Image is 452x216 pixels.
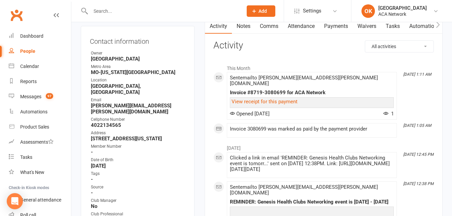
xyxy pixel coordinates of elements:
[20,48,35,54] div: People
[20,139,54,145] div: Assessments
[403,181,433,186] i: [DATE] 12:38 PM
[20,154,32,160] div: Tasks
[91,97,185,103] div: Email
[20,64,39,69] div: Calendar
[9,192,71,208] a: General attendance kiosk mode
[7,193,23,209] div: Open Intercom Messenger
[213,40,434,51] h3: Activity
[232,19,255,34] a: Notes
[91,203,185,209] strong: No
[20,124,49,130] div: Product Sales
[230,90,394,96] div: Invoice #8719-3080699 for ACA Network
[91,130,185,136] div: Address
[90,35,185,45] h3: Contact information
[255,19,283,34] a: Comms
[9,74,71,89] a: Reports
[91,197,185,204] div: Club Manager
[230,184,378,196] span: Sent email to [PERSON_NAME][EMAIL_ADDRESS][PERSON_NAME][DOMAIN_NAME]
[403,72,431,77] i: [DATE] 1:11 AM
[403,123,431,128] i: [DATE] 1:05 AM
[91,149,185,155] strong: -
[205,19,232,34] a: Activity
[9,104,71,119] a: Automations
[91,143,185,150] div: Member Number
[20,79,37,84] div: Reports
[46,93,53,99] span: 97
[9,150,71,165] a: Tasks
[9,44,71,59] a: People
[403,152,433,157] i: [DATE] 12:45 PM
[91,171,185,177] div: Tags
[89,6,238,16] input: Search...
[213,61,434,72] li: This Month
[381,19,405,34] a: Tasks
[353,19,381,34] a: Waivers
[230,126,394,132] div: Invoice 3080699 was marked as paid by the payment provider
[378,5,427,11] div: [GEOGRAPHIC_DATA]
[20,170,44,175] div: What's New
[378,11,427,17] div: ACA Network
[91,157,185,163] div: Date of Birth
[230,75,378,86] span: Sent email to [PERSON_NAME][EMAIL_ADDRESS][PERSON_NAME][DOMAIN_NAME]
[20,197,61,203] div: General attendance
[232,99,298,105] a: View receipt for this payment
[319,19,353,34] a: Payments
[258,8,267,14] span: Add
[9,29,71,44] a: Dashboard
[361,4,375,18] div: OK
[91,50,185,57] div: Owner
[91,122,185,128] strong: 4022134565
[283,19,319,34] a: Attendance
[230,155,394,172] div: Clicked a link in email 'REMINDER: Genesis Health Clubs Networking event is tomorr...' sent on [D...
[9,119,71,135] a: Product Sales
[247,5,275,17] button: Add
[9,165,71,180] a: What's New
[91,184,185,190] div: Source
[213,141,434,152] li: [DATE]
[91,103,185,115] strong: [PERSON_NAME][EMAIL_ADDRESS][PERSON_NAME][DOMAIN_NAME]
[91,163,185,169] strong: [DATE]
[230,111,270,117] span: Opened [DATE]
[91,64,185,70] div: Metro Area
[91,136,185,142] strong: [STREET_ADDRESS][US_STATE]
[20,109,47,114] div: Automations
[91,77,185,83] div: Location
[9,135,71,150] a: Assessments
[405,19,445,34] a: Automations
[20,94,41,99] div: Messages
[91,69,185,75] strong: MO-[US_STATE][GEOGRAPHIC_DATA]
[8,7,25,24] a: Clubworx
[383,111,394,117] span: 1
[230,199,394,205] div: REMINDER: Genesis Health Clubs Networking event is [DATE] - [DATE]
[9,59,71,74] a: Calendar
[91,56,185,62] strong: [GEOGRAPHIC_DATA]
[91,116,185,123] div: Cellphone Number
[91,190,185,196] strong: -
[91,176,185,182] strong: -
[9,89,71,104] a: Messages 97
[20,33,43,39] div: Dashboard
[303,3,321,19] span: Settings
[91,83,185,95] strong: [GEOGRAPHIC_DATA], [GEOGRAPHIC_DATA]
